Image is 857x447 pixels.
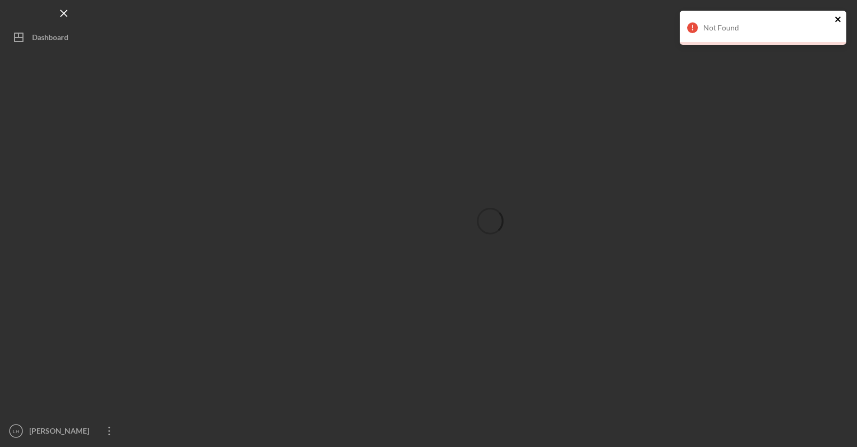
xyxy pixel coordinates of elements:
[5,27,123,48] button: Dashboard
[5,420,123,442] button: LH[PERSON_NAME]
[703,23,831,32] div: Not Found
[27,420,96,444] div: [PERSON_NAME]
[32,27,68,51] div: Dashboard
[13,428,19,434] text: LH
[835,15,842,25] button: close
